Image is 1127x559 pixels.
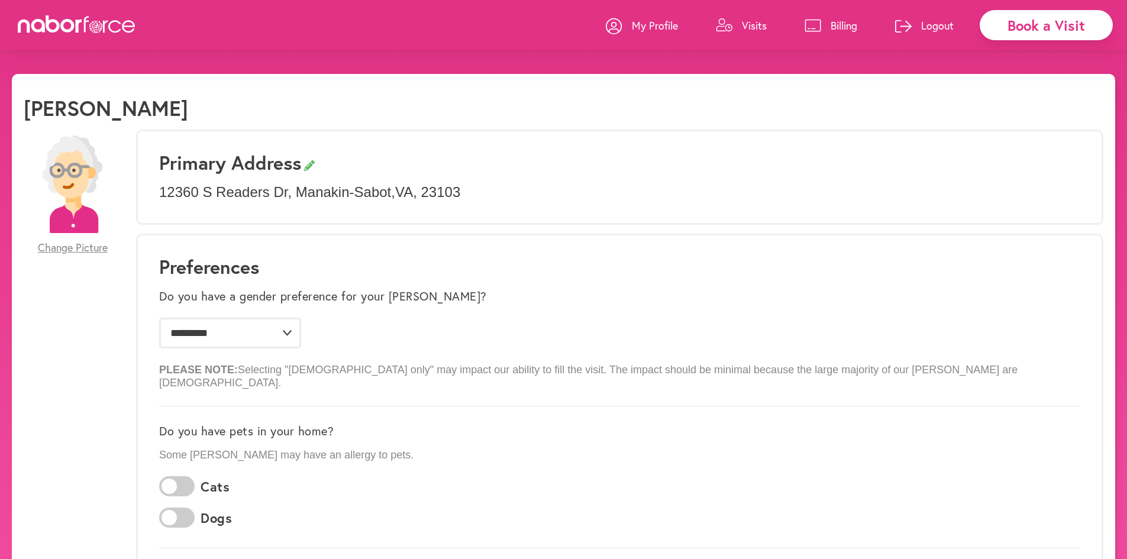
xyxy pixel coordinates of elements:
label: Dogs [201,510,232,526]
p: Visits [742,18,767,33]
h1: Preferences [159,256,1080,278]
span: Change Picture [38,241,108,254]
p: 12360 S Readers Dr , Manakin-Sabot , VA , 23103 [159,184,1080,201]
p: Logout [921,18,954,33]
img: efc20bcf08b0dac87679abea64c1faab.png [24,135,121,233]
b: PLEASE NOTE: [159,364,238,376]
label: Do you have pets in your home? [159,424,334,438]
a: My Profile [606,8,678,43]
h1: [PERSON_NAME] [24,95,188,121]
div: Book a Visit [980,10,1113,40]
label: Do you have a gender preference for your [PERSON_NAME]? [159,289,487,303]
a: Logout [895,8,954,43]
p: Selecting "[DEMOGRAPHIC_DATA] only" may impact our ability to fill the visit. The impact should b... [159,354,1080,389]
p: Billing [831,18,857,33]
a: Visits [716,8,767,43]
label: Cats [201,479,230,495]
a: Billing [805,8,857,43]
h3: Primary Address [159,151,1080,174]
p: Some [PERSON_NAME] may have an allergy to pets. [159,449,1080,462]
p: My Profile [632,18,678,33]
